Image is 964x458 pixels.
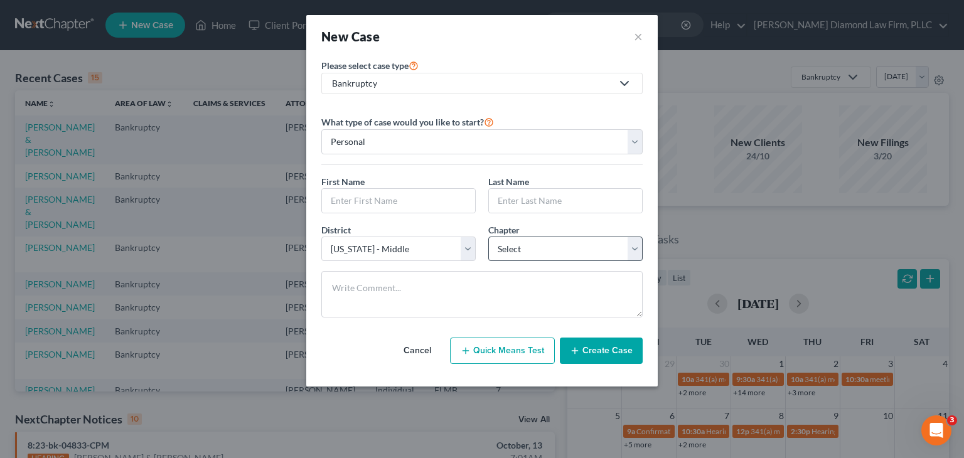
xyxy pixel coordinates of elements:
[332,77,612,90] div: Bankruptcy
[322,189,475,213] input: Enter First Name
[321,176,365,187] span: First Name
[489,189,642,213] input: Enter Last Name
[488,176,529,187] span: Last Name
[321,29,380,44] strong: New Case
[321,60,409,71] span: Please select case type
[560,338,643,364] button: Create Case
[390,338,445,363] button: Cancel
[450,338,555,364] button: Quick Means Test
[921,415,951,445] iframe: Intercom live chat
[321,225,351,235] span: District
[488,225,520,235] span: Chapter
[947,415,957,425] span: 3
[321,114,494,129] label: What type of case would you like to start?
[634,28,643,45] button: ×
